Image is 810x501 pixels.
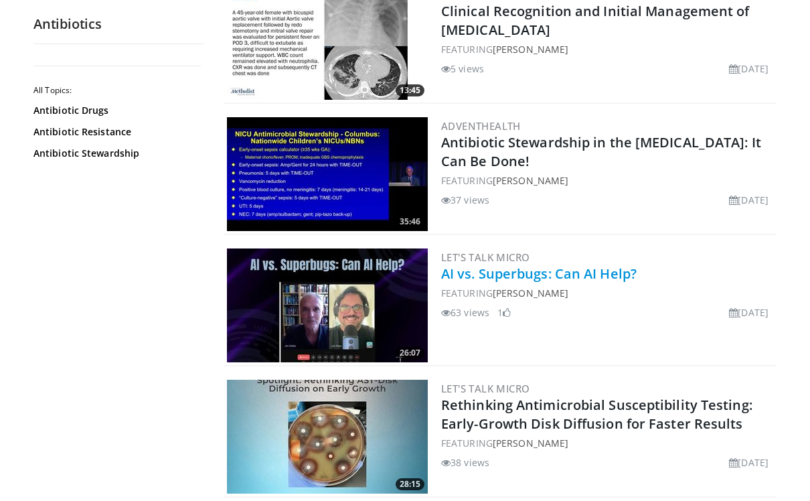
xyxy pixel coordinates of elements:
[33,104,197,117] a: Antibiotic Drugs
[396,84,424,96] span: 13:45
[227,117,428,231] img: dd10ca2f-9163-4857-b11a-05a0aba35a19.300x170_q85_crop-smart_upscale.jpg
[441,62,484,76] li: 5 views
[441,42,774,56] div: FEATURING
[493,174,568,187] a: [PERSON_NAME]
[227,248,428,362] a: 26:07
[441,173,774,188] div: FEATURING
[227,117,428,231] a: 35:46
[441,436,774,450] div: FEATURING
[441,265,637,283] a: AI vs. Superbugs: Can AI Help?
[497,305,511,319] li: 1
[396,347,424,359] span: 26:07
[33,85,201,96] h2: All Topics:
[729,305,768,319] li: [DATE]
[227,380,428,494] img: 0adcc6a3-0bdc-4e64-99c8-3d141d0c2a00.300x170_q85_crop-smart_upscale.jpg
[493,287,568,299] a: [PERSON_NAME]
[441,133,761,170] a: Antibiotic Stewardship in the [MEDICAL_DATA]: It Can Be Done!
[227,380,428,494] a: 28:15
[396,478,424,490] span: 28:15
[441,119,521,133] a: AdventHealth
[441,2,750,39] a: Clinical Recognition and Initial Management of [MEDICAL_DATA]
[729,455,768,470] li: [DATE]
[396,216,424,228] span: 35:46
[33,15,204,33] h2: Antibiotics
[227,248,428,362] img: c50c24ec-d60b-4e37-882b-bdb37b551a6b.300x170_q85_crop-smart_upscale.jpg
[729,193,768,207] li: [DATE]
[441,193,489,207] li: 37 views
[441,250,530,264] a: Let's Talk Micro
[441,305,489,319] li: 63 views
[441,455,489,470] li: 38 views
[493,43,568,56] a: [PERSON_NAME]
[493,437,568,449] a: [PERSON_NAME]
[729,62,768,76] li: [DATE]
[33,125,197,139] a: Antibiotic Resistance
[441,396,752,433] a: Rethinking Antimicrobial Susceptibility Testing: Early-Growth Disk Diffusion for Faster Results
[441,382,530,395] a: Let's Talk Micro
[441,286,774,300] div: FEATURING
[33,147,197,160] a: Antibiotic Stewardship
